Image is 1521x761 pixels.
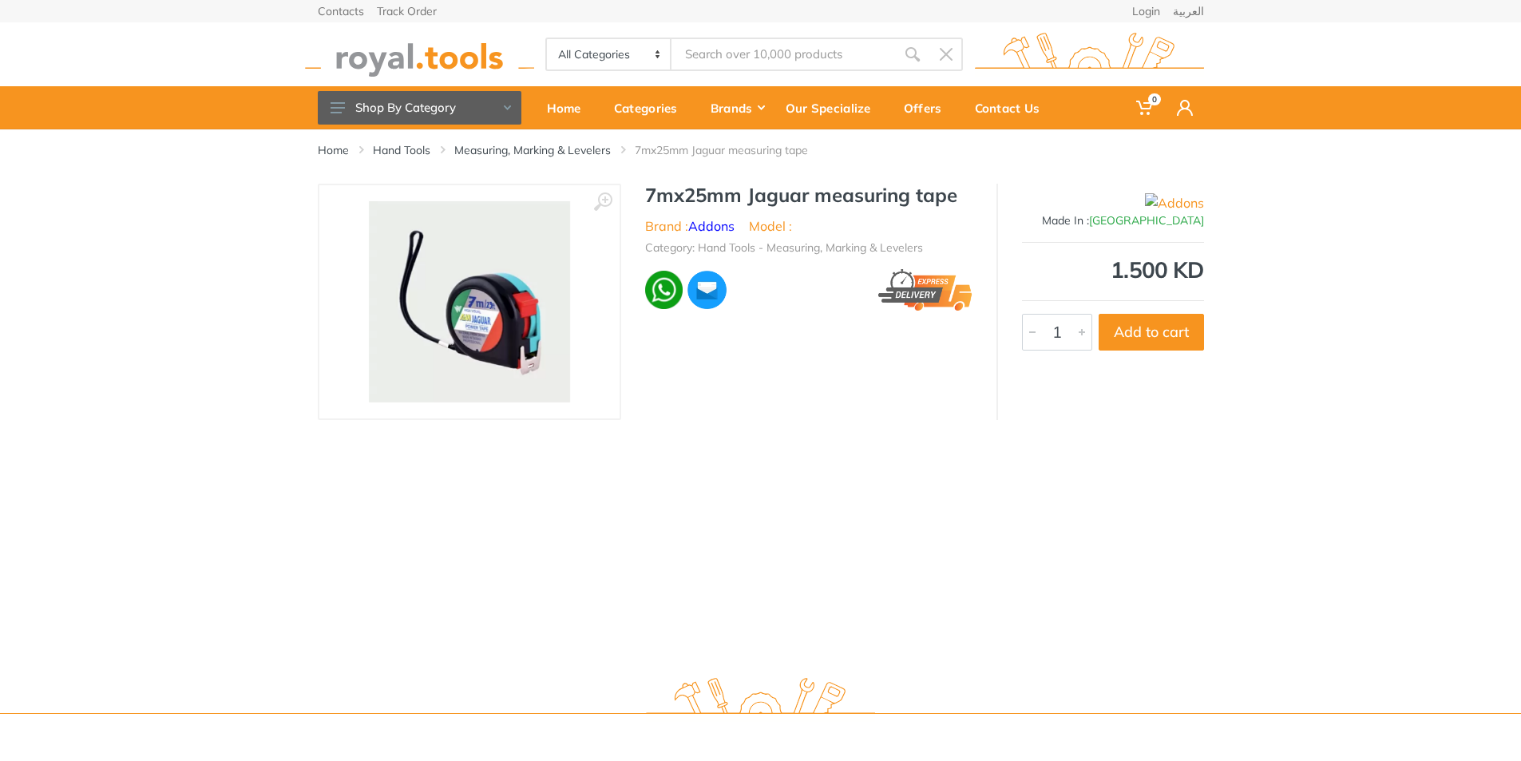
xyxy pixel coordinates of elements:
[547,39,672,69] select: Category
[749,216,792,236] li: Model :
[536,91,603,125] div: Home
[964,91,1062,125] div: Contact Us
[774,86,893,129] a: Our Specialize
[603,86,699,129] a: Categories
[536,86,603,129] a: Home
[688,218,735,234] a: Addons
[369,201,570,402] img: Royal Tools - 7mx25mm Jaguar measuring tape
[1125,86,1166,129] a: 0
[686,269,727,311] img: ma.webp
[774,91,893,125] div: Our Specialize
[1173,6,1204,17] a: العربية
[964,86,1062,129] a: Contact Us
[305,33,534,77] img: royal.tools Logo
[1022,259,1204,281] div: 1.500 KD
[373,142,430,158] a: Hand Tools
[454,142,611,158] a: Measuring, Marking & Levelers
[377,6,437,17] a: Track Order
[645,216,735,236] li: Brand :
[1148,93,1161,105] span: 0
[645,184,972,207] h1: 7mx25mm Jaguar measuring tape
[645,240,923,256] li: Category: Hand Tools - Measuring, Marking & Levelers
[318,91,521,125] button: Shop By Category
[878,269,972,311] img: express.png
[318,6,364,17] a: Contacts
[893,91,964,125] div: Offers
[1099,314,1204,351] button: Add to cart
[635,142,832,158] li: 7mx25mm Jaguar measuring tape
[318,142,349,158] a: Home
[603,91,699,125] div: Categories
[1089,213,1204,228] span: [GEOGRAPHIC_DATA]
[646,678,875,722] img: royal.tools Logo
[1145,193,1204,212] img: Addons
[975,33,1204,77] img: royal.tools Logo
[1132,6,1160,17] a: Login
[318,142,1204,158] nav: breadcrumb
[645,271,683,309] img: wa.webp
[1022,212,1204,229] div: Made In :
[671,38,895,71] input: Site search
[699,91,774,125] div: Brands
[893,86,964,129] a: Offers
